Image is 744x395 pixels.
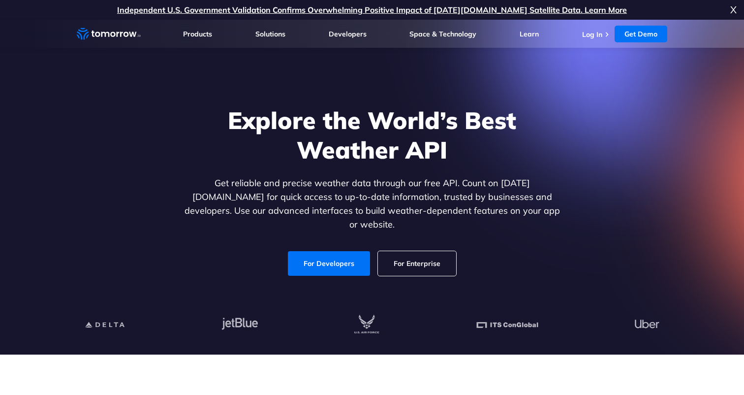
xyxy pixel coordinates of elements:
[378,251,456,276] a: For Enterprise
[288,251,370,276] a: For Developers
[182,105,562,165] h1: Explore the World’s Best Weather API
[77,27,141,41] a: Home link
[182,176,562,231] p: Get reliable and precise weather data through our free API. Count on [DATE][DOMAIN_NAME] for quic...
[329,30,367,38] a: Developers
[520,30,539,38] a: Learn
[117,5,627,15] a: Independent U.S. Government Validation Confirms Overwhelming Positive Impact of [DATE][DOMAIN_NAM...
[615,26,667,42] a: Get Demo
[255,30,285,38] a: Solutions
[582,30,602,39] a: Log In
[183,30,212,38] a: Products
[409,30,476,38] a: Space & Technology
